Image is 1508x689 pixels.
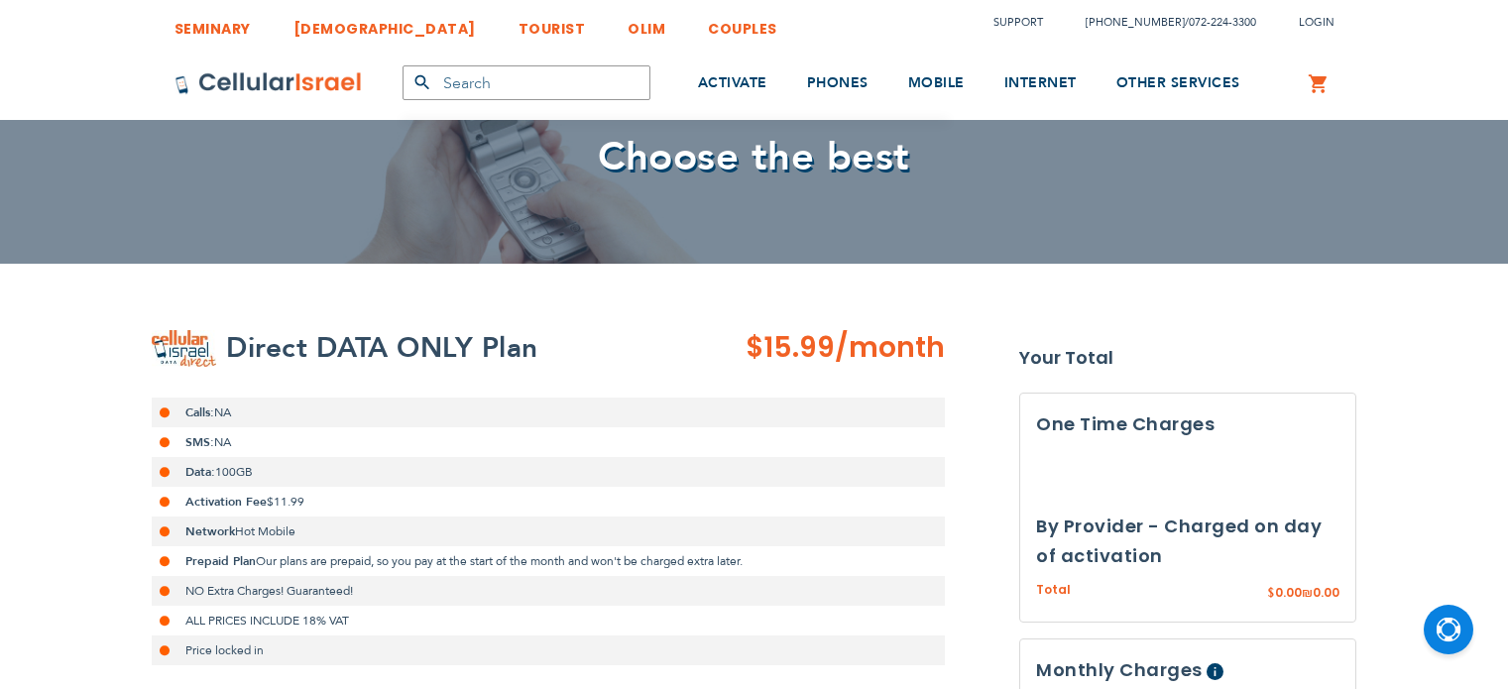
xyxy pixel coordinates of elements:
[1004,73,1077,92] span: INTERNET
[1302,585,1313,603] span: ₪
[1116,47,1240,121] a: OTHER SERVICES
[185,464,215,480] strong: Data:
[628,5,665,42] a: OLIM
[708,5,777,42] a: COUPLES
[1036,512,1339,571] h3: By Provider - Charged on day of activation
[908,47,965,121] a: MOBILE
[1207,663,1223,680] span: Help
[152,330,216,367] img: Direct DATA Only
[185,404,214,420] strong: Calls:
[1004,47,1077,121] a: INTERNET
[267,494,304,510] span: $11.99
[403,65,650,100] input: Search
[152,457,945,487] li: 100GB
[185,494,267,510] strong: Activation Fee
[152,427,945,457] li: NA
[185,523,235,539] strong: Network
[152,576,945,606] li: NO Extra Charges! Guaranteed!
[993,15,1043,30] a: Support
[152,398,945,427] li: NA
[152,635,945,665] li: Price locked in
[1189,15,1256,30] a: 072-224-3300
[1116,73,1240,92] span: OTHER SERVICES
[1299,15,1334,30] span: Login
[1019,343,1356,373] strong: Your Total
[235,523,295,539] span: Hot Mobile
[185,553,256,569] strong: Prepaid Plan
[1275,584,1302,601] span: 0.00
[185,434,214,450] strong: SMS:
[1267,585,1275,603] span: $
[174,5,251,42] a: SEMINARY
[1086,15,1185,30] a: [PHONE_NUMBER]
[1036,409,1339,439] h3: One Time Charges
[1036,581,1071,600] span: Total
[746,328,835,367] span: $15.99
[807,73,869,92] span: PHONES
[698,47,767,121] a: ACTIVATE
[226,328,538,368] h2: Direct DATA ONLY Plan
[1066,8,1256,37] li: /
[293,5,476,42] a: [DEMOGRAPHIC_DATA]
[1036,657,1203,682] span: Monthly Charges
[908,73,965,92] span: MOBILE
[1313,584,1339,601] span: 0.00
[698,73,767,92] span: ACTIVATE
[519,5,586,42] a: TOURIST
[835,328,945,368] span: /month
[152,606,945,635] li: ALL PRICES INCLUDE 18% VAT
[174,71,363,95] img: Cellular Israel Logo
[256,553,743,569] span: Our plans are prepaid, so you pay at the start of the month and won't be charged extra later.
[807,47,869,121] a: PHONES
[598,130,910,184] span: Choose the best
